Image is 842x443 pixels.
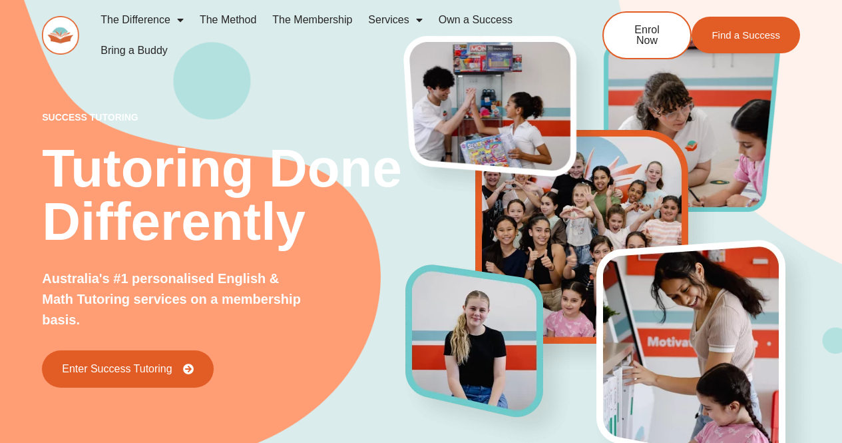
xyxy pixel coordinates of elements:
a: Own a Success [431,5,521,35]
h2: Tutoring Done Differently [42,142,405,248]
span: Enter Success Tutoring [62,364,172,374]
a: Enter Success Tutoring [42,350,213,388]
a: The Membership [264,5,360,35]
p: Australia's #1 personalised English & Math Tutoring services on a membership basis. [42,268,308,330]
p: success tutoring [42,113,405,122]
nav: Menu [93,5,558,66]
a: The Difference [93,5,192,35]
a: Enrol Now [602,11,692,59]
span: Find a Success [712,30,780,40]
span: Enrol Now [624,25,670,46]
a: The Method [192,5,264,35]
a: Services [360,5,430,35]
a: Find a Success [692,17,800,53]
a: Bring a Buddy [93,35,176,66]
